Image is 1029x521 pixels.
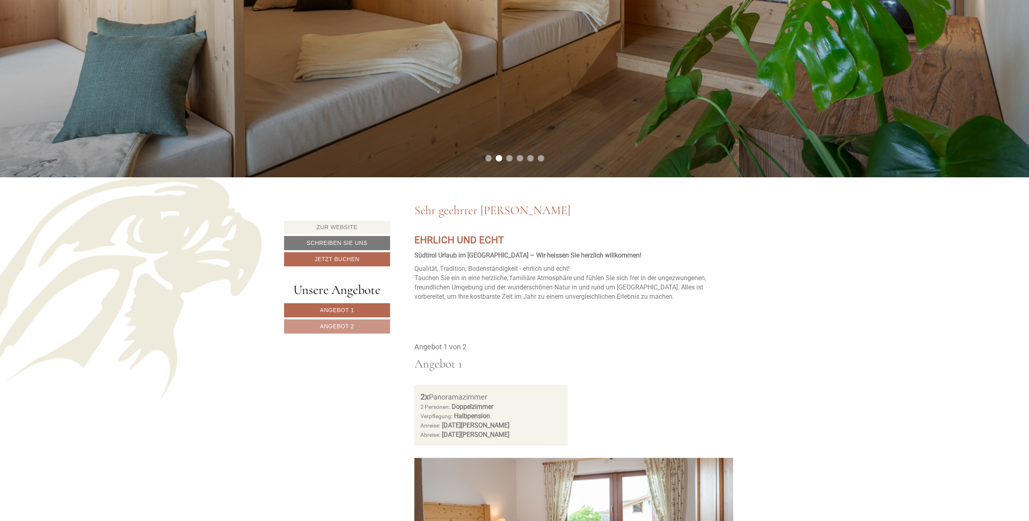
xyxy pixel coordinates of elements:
small: Anreise: [420,422,440,429]
div: Angebot 1 [414,355,462,373]
div: Panoramazimmer [420,391,562,403]
small: Abreise: [420,432,440,438]
small: Verpflegung: [420,413,452,419]
p: EHRLICH UND ECHT [414,233,733,247]
b: 2x [420,392,429,402]
h1: Sehr geehrter [PERSON_NAME] [414,204,571,217]
b: [DATE][PERSON_NAME] [442,431,509,438]
span: Angebot 1 von 2 [414,342,467,351]
p: Qualität, Tradition, Bodenständigkeit - ehrlich und echt! Tauchen Sie ein in eine herzliche, fami... [414,264,733,301]
b: [DATE][PERSON_NAME] [442,421,509,429]
small: 2 Personen: [420,404,450,410]
b: Doppelzimmer [452,403,493,410]
b: Halbpension [454,412,490,420]
strong: Südtirol Urlaub im [GEOGRAPHIC_DATA] – Wir heissen Sie herzlich willkommen! [414,251,641,259]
